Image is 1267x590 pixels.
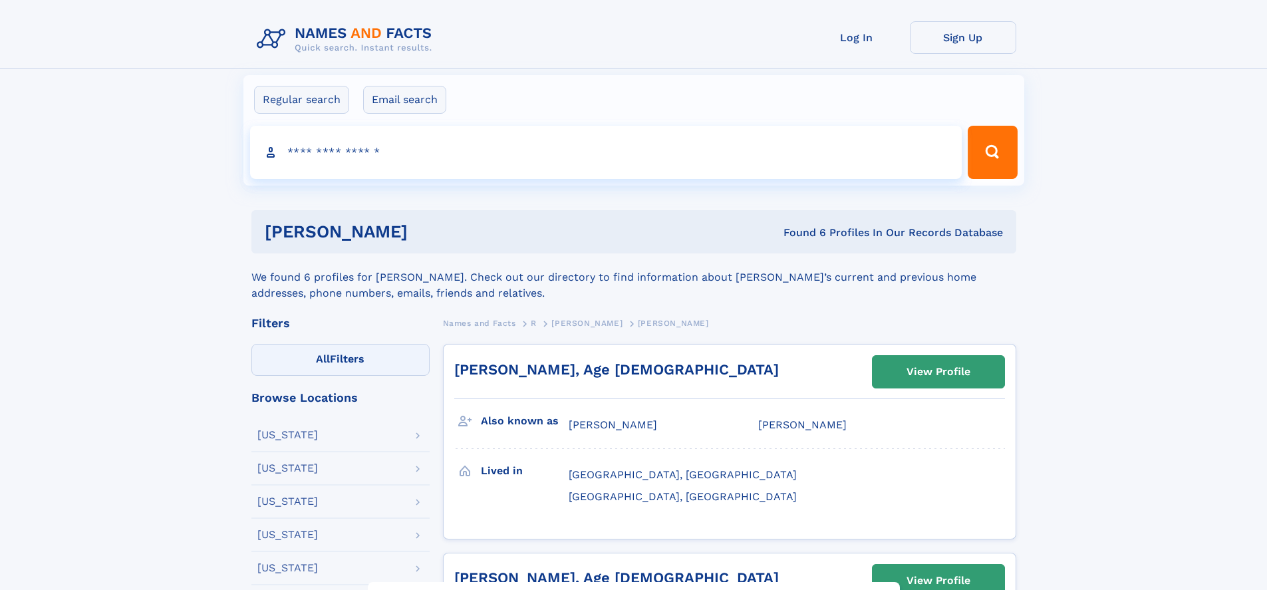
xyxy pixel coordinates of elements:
img: Logo Names and Facts [251,21,443,57]
span: All [316,353,330,365]
a: Log In [803,21,910,54]
div: [US_STATE] [257,563,318,573]
label: Email search [363,86,446,114]
a: View Profile [873,356,1004,388]
div: [US_STATE] [257,430,318,440]
span: [GEOGRAPHIC_DATA], [GEOGRAPHIC_DATA] [569,468,797,481]
button: Search Button [968,126,1017,179]
span: [PERSON_NAME] [551,319,623,328]
div: [US_STATE] [257,529,318,540]
span: [PERSON_NAME] [758,418,847,431]
a: [PERSON_NAME], Age [DEMOGRAPHIC_DATA] [454,361,779,378]
span: [GEOGRAPHIC_DATA], [GEOGRAPHIC_DATA] [569,490,797,503]
div: We found 6 profiles for [PERSON_NAME]. Check out our directory to find information about [PERSON_... [251,253,1016,301]
span: R [531,319,537,328]
h1: [PERSON_NAME] [265,223,596,240]
h3: Also known as [481,410,569,432]
a: [PERSON_NAME], Age [DEMOGRAPHIC_DATA] [454,569,779,586]
div: [US_STATE] [257,496,318,507]
a: Sign Up [910,21,1016,54]
span: [PERSON_NAME] [638,319,709,328]
span: [PERSON_NAME] [569,418,657,431]
a: [PERSON_NAME] [551,315,623,331]
label: Regular search [254,86,349,114]
a: R [531,315,537,331]
div: [US_STATE] [257,463,318,474]
label: Filters [251,344,430,376]
div: View Profile [907,357,970,387]
input: search input [250,126,962,179]
div: Browse Locations [251,392,430,404]
div: Filters [251,317,430,329]
a: Names and Facts [443,315,516,331]
div: Found 6 Profiles In Our Records Database [595,225,1003,240]
h3: Lived in [481,460,569,482]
